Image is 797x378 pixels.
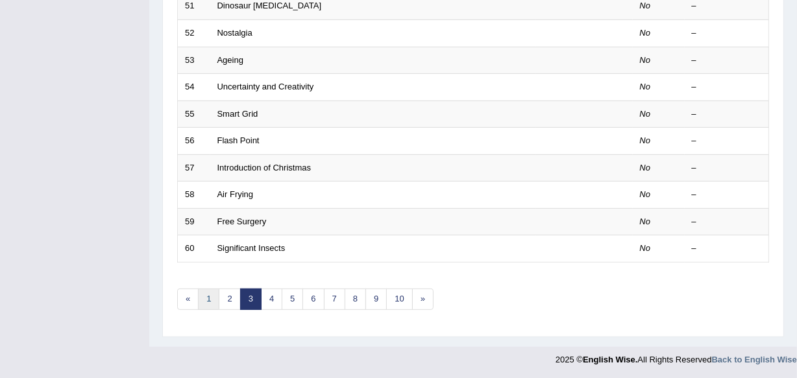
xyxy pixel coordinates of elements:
[178,19,210,47] td: 52
[556,347,797,366] div: 2025 © All Rights Reserved
[640,55,651,65] em: No
[712,355,797,364] a: Back to English Wise
[217,217,267,226] a: Free Surgery
[178,182,210,209] td: 58
[219,289,240,310] a: 2
[178,47,210,74] td: 53
[261,289,282,310] a: 4
[640,136,651,145] em: No
[692,108,762,121] div: –
[365,289,387,310] a: 9
[345,289,366,310] a: 8
[692,162,762,174] div: –
[217,136,260,145] a: Flash Point
[692,27,762,40] div: –
[217,1,322,10] a: Dinosaur [MEDICAL_DATA]
[324,289,345,310] a: 7
[217,189,254,199] a: Air Frying
[178,128,210,155] td: 56
[302,289,324,310] a: 6
[640,189,651,199] em: No
[178,208,210,235] td: 59
[217,82,314,91] a: Uncertainty and Creativity
[692,81,762,93] div: –
[692,216,762,228] div: –
[178,100,210,128] td: 55
[178,74,210,101] td: 54
[217,163,312,172] a: Introduction of Christmas
[178,154,210,182] td: 57
[240,289,262,310] a: 3
[217,28,252,38] a: Nostalgia
[217,109,258,119] a: Smart Grid
[583,355,637,364] strong: English Wise.
[640,109,651,119] em: No
[640,82,651,91] em: No
[692,135,762,147] div: –
[178,235,210,263] td: 60
[640,243,651,253] em: No
[217,55,243,65] a: Ageing
[198,289,219,310] a: 1
[177,289,199,310] a: «
[217,243,286,253] a: Significant Insects
[640,1,651,10] em: No
[412,289,434,310] a: »
[692,189,762,201] div: –
[386,289,412,310] a: 10
[282,289,303,310] a: 5
[640,28,651,38] em: No
[692,242,762,255] div: –
[692,54,762,67] div: –
[640,163,651,172] em: No
[640,217,651,226] em: No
